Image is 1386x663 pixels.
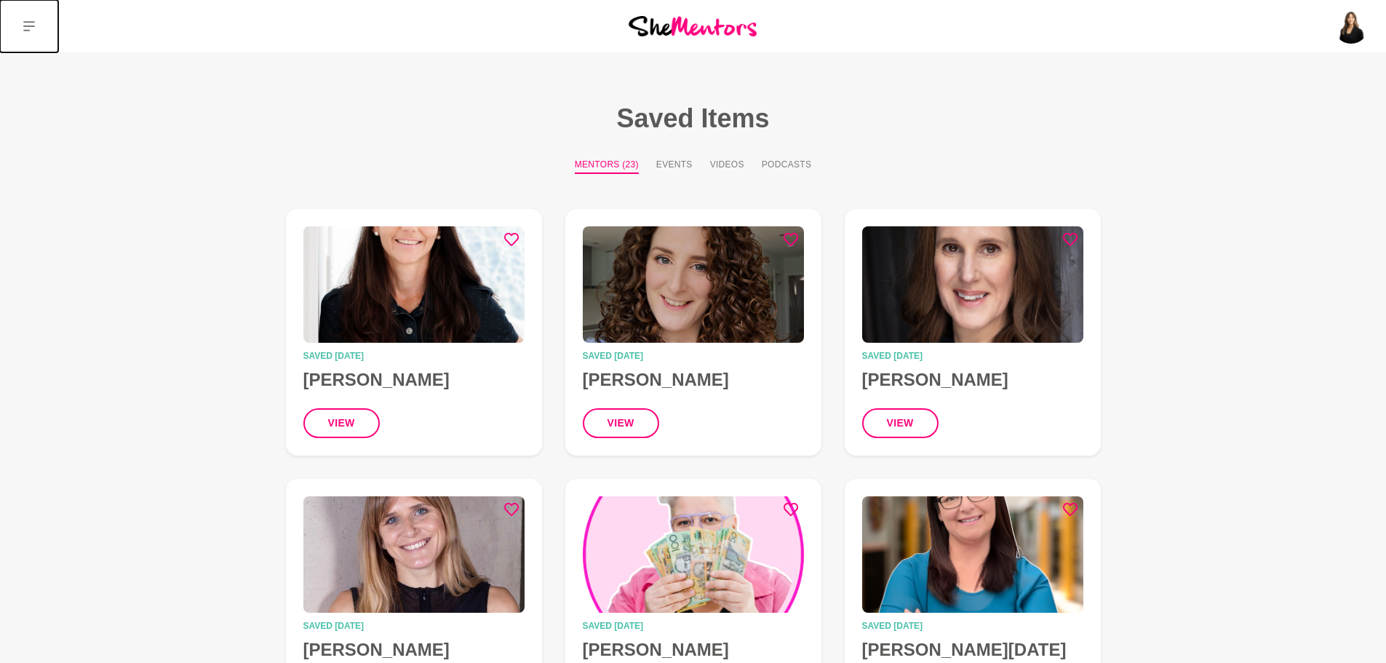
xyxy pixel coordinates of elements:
[862,226,1083,343] img: Julia Ridout
[862,408,939,438] button: view
[583,496,804,613] img: Eloise Tomkins
[762,158,811,174] button: Podcasts
[583,408,659,438] button: view
[583,622,804,630] time: Saved [DATE]
[710,158,744,174] button: Videos
[303,408,380,438] button: view
[845,209,1101,456] a: Julia RidoutSaved [DATE][PERSON_NAME]view
[862,639,1083,661] h4: [PERSON_NAME][DATE]
[303,369,525,391] h4: [PERSON_NAME]
[1334,9,1369,44] img: Katie Carles
[862,352,1083,360] time: Saved [DATE]
[286,209,542,456] a: Natalie KidcaffSaved [DATE][PERSON_NAME]view
[575,158,639,174] button: Mentors (23)
[303,352,525,360] time: Saved [DATE]
[583,639,804,661] h4: [PERSON_NAME]
[629,16,757,36] img: She Mentors Logo
[303,226,525,343] img: Natalie Kidcaff
[583,226,804,343] img: Nicki Cottam
[862,369,1083,391] h4: [PERSON_NAME]
[303,639,525,661] h4: [PERSON_NAME]
[656,158,693,174] button: Events
[583,352,804,360] time: Saved [DATE]
[565,209,821,456] a: Nicki CottamSaved [DATE][PERSON_NAME]view
[251,102,1136,135] h1: Saved Items
[862,622,1083,630] time: Saved [DATE]
[303,496,525,613] img: Joan Murphy
[583,369,804,391] h4: [PERSON_NAME]
[862,496,1083,613] img: Jennifer Natale
[303,622,525,630] time: Saved [DATE]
